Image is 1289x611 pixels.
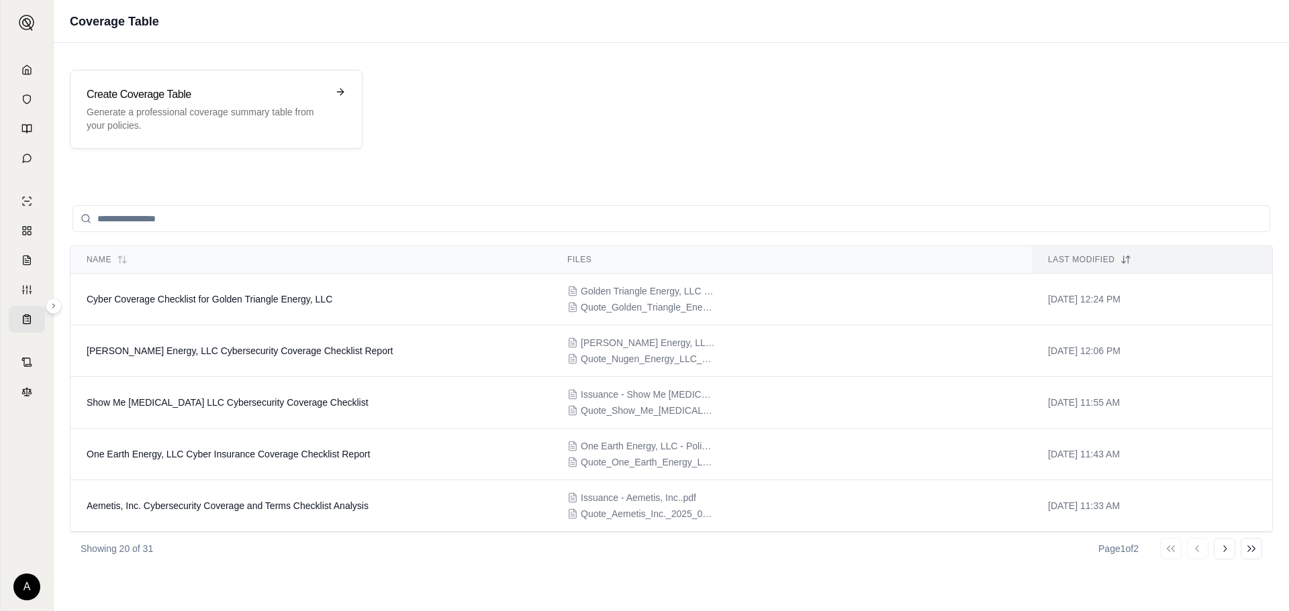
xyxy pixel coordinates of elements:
span: One Earth Energy, LLC - Policy.pdf [581,439,715,453]
td: [DATE] 12:06 PM [1032,325,1272,377]
span: Issuance - Aemetis, Inc..pdf [581,491,696,504]
button: Expand sidebar [46,298,62,314]
span: Quote_One_Earth_Energy_LLC_2025_09_18_2028.pdf [581,455,715,469]
span: Issuance - Show Me Ethanol, LLC.pdf [581,388,715,401]
a: Contract Analysis [9,349,45,376]
span: One Earth Energy, LLC Cyber Insurance Coverage Checklist Report [87,449,370,459]
a: Prompt Library [9,115,45,142]
span: Aemetis, Inc. Cybersecurity Coverage and Terms Checklist Analysis [87,500,369,511]
td: [DATE] 12:24 PM [1032,274,1272,325]
div: Last modified [1048,254,1256,265]
td: [DATE] 11:43 AM [1032,429,1272,480]
button: Expand sidebar [13,9,40,36]
span: Cyber Coverage Checklist for Golden Triangle Energy, LLC [87,294,332,304]
span: Golden Triangle Energy, LLC - Resilience Policy.pdf [581,284,715,298]
span: Quote_Aemetis_Inc._2025_09_18_1809.pdf [581,507,715,520]
p: Generate a professional coverage summary table from your policies. [87,105,327,132]
a: Home [9,56,45,83]
p: Showing 20 of 31 [81,542,153,555]
a: Single Policy [9,188,45,215]
td: [DATE] 11:55 AM [1032,377,1272,429]
span: Quote_Show_Me_Ethanol_LLC_2025_09_18_2041.pdf [581,404,715,417]
a: Coverage Table [9,306,45,333]
a: Legal Search Engine [9,378,45,405]
span: Quote_Golden_Triangle_Energy_LLC_2025_09_18_1954.pdf [581,300,715,314]
div: Page 1 of 2 [1098,542,1139,555]
td: [DATE] 11:33 AM [1032,480,1272,532]
h1: Coverage Table [70,12,159,31]
th: Files [551,246,1032,274]
a: Custom Report [9,276,45,303]
div: Name [87,254,535,265]
h3: Create Coverage Table [87,87,327,103]
a: Documents Vault [9,86,45,113]
a: Claim Coverage [9,247,45,274]
a: Chat [9,145,45,172]
span: Show Me Ethanol LLC Cybersecurity Coverage Checklist [87,397,369,408]
img: Expand sidebar [19,15,35,31]
div: A [13,573,40,600]
a: Policy Comparisons [9,217,45,244]
span: Nugen Energy, LLC - Policy.pdf [581,336,715,349]
span: Nugen Energy, LLC Cybersecurity Coverage Checklist Report [87,345,393,356]
span: Quote_Nugen_Energy_LLC_2025_09_18_2025.pdf [581,352,715,366]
